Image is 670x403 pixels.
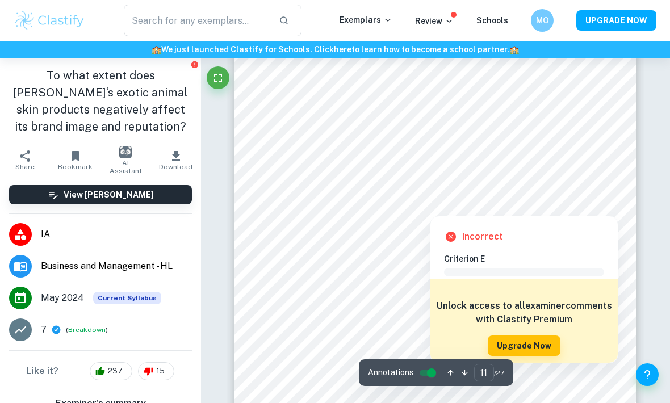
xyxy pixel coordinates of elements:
span: ( ) [66,325,108,335]
div: This exemplar is based on the current syllabus. Feel free to refer to it for inspiration/ideas wh... [93,292,161,304]
h6: Like it? [27,364,58,378]
h6: Incorrect [462,230,503,244]
button: View [PERSON_NAME] [9,185,192,204]
span: Share [15,163,35,171]
h6: MO [536,14,549,27]
button: Breakdown [68,325,106,335]
span: IA [41,228,192,241]
button: AI Assistant [101,144,151,176]
span: 🏫 [509,45,519,54]
button: Help and Feedback [636,363,659,386]
span: 237 [102,366,129,377]
button: Fullscreen [207,66,229,89]
span: Annotations [368,367,413,379]
button: Report issue [190,60,199,69]
h6: We just launched Clastify for Schools. Click to learn how to become a school partner. [2,43,668,56]
button: MO [531,9,554,32]
div: 237 [90,362,132,380]
p: 7 [41,323,47,337]
span: May 2024 [41,291,84,305]
a: Schools [476,16,508,25]
button: Bookmark [51,144,101,176]
a: here [334,45,351,54]
div: 15 [138,362,174,380]
span: 15 [150,366,171,377]
span: Bookmark [58,163,93,171]
span: Business and Management - HL [41,259,192,273]
input: Search for any exemplars... [124,5,270,36]
span: Download [159,163,192,171]
button: UPGRADE NOW [576,10,656,31]
p: Review [415,15,454,27]
h1: To what extent does [PERSON_NAME]‘s exotic animal skin products negatively affect its brand image... [9,67,192,135]
h6: View [PERSON_NAME] [64,188,154,201]
p: Exemplars [340,14,392,26]
h6: Criterion E [444,253,613,265]
button: Upgrade Now [488,335,560,356]
span: / 27 [494,368,504,378]
img: Clastify logo [14,9,86,32]
span: AI Assistant [107,159,144,175]
span: 🏫 [152,45,161,54]
img: AI Assistant [119,146,132,158]
h6: Unlock access to all examiner comments with Clastify Premium [436,299,612,326]
button: Download [151,144,202,176]
span: Current Syllabus [93,292,161,304]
